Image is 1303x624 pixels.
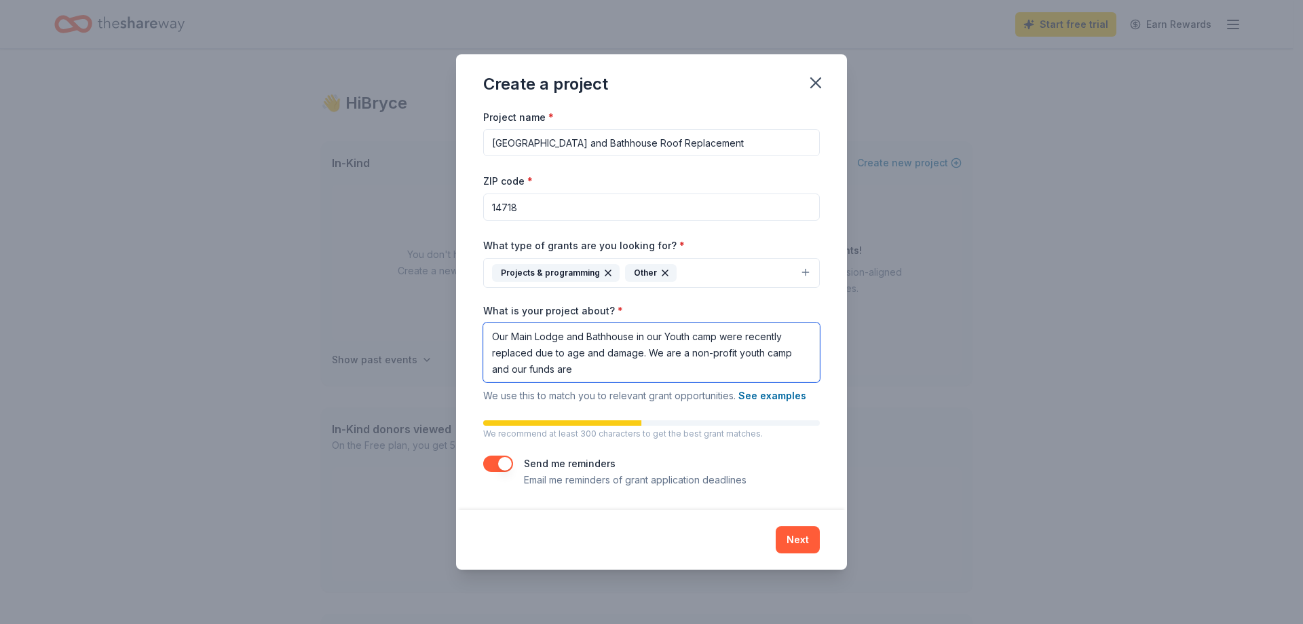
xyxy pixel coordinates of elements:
[483,304,623,318] label: What is your project about?
[483,323,820,382] textarea: Our Main Lodge and Bathhouse in our Youth camp were recently replaced due to age and damage. We a...
[738,388,806,404] button: See examples
[483,428,820,439] p: We recommend at least 300 characters to get the best grant matches.
[483,258,820,288] button: Projects & programmingOther
[776,526,820,553] button: Next
[483,239,685,253] label: What type of grants are you looking for?
[483,111,554,124] label: Project name
[524,458,616,469] label: Send me reminders
[524,472,747,488] p: Email me reminders of grant application deadlines
[483,194,820,221] input: 12345 (U.S. only)
[483,390,806,401] span: We use this to match you to relevant grant opportunities.
[483,73,608,95] div: Create a project
[492,264,620,282] div: Projects & programming
[483,175,533,188] label: ZIP code
[483,129,820,156] input: After school program
[625,264,677,282] div: Other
